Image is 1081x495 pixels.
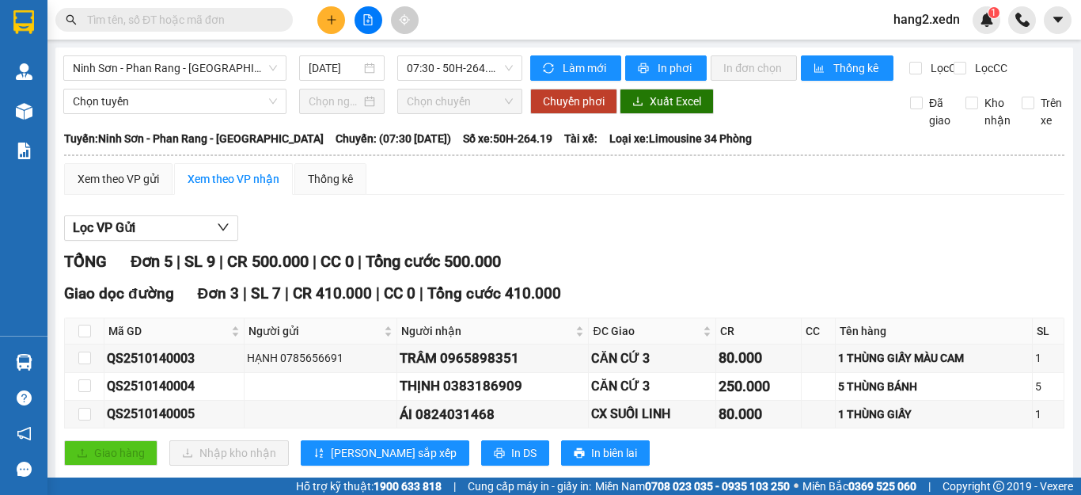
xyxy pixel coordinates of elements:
[511,444,537,462] span: In DS
[802,318,836,345] th: CC
[650,93,701,110] span: Xuất Excel
[468,478,591,495] span: Cung cấp máy in - giấy in:
[969,59,1010,77] span: Lọc CC
[564,130,597,147] span: Tài xế:
[838,406,1030,423] div: 1 THÙNG GIẤY
[625,55,707,81] button: printerIn phơi
[309,93,361,110] input: Chọn ngày
[593,322,699,340] span: ĐC Giao
[308,170,353,188] div: Thống kê
[923,94,957,129] span: Đã giao
[16,354,32,371] img: warehouse-icon
[247,349,394,367] div: HẠNH 0785656691
[184,252,215,271] span: SL 9
[104,373,245,401] td: QS2510140004
[296,478,442,495] span: Hỗ trợ kỹ thuật:
[400,404,586,425] div: ÁI 0824031468
[638,63,651,75] span: printer
[248,322,381,340] span: Người gửi
[419,284,423,303] span: |
[104,345,245,372] td: QS2510140003
[1033,318,1064,345] th: SL
[609,130,752,147] span: Loại xe: Limousine 34 Phòng
[848,480,916,493] strong: 0369 525 060
[658,59,694,77] span: In phơi
[374,480,442,493] strong: 1900 633 818
[1044,6,1072,34] button: caret-down
[64,132,324,145] b: Tuyến: Ninh Sơn - Phan Rang - [GEOGRAPHIC_DATA]
[107,348,241,368] div: QS2510140003
[331,444,457,462] span: [PERSON_NAME] sắp xếp
[407,56,513,80] span: 07:30 - 50H-264.19
[355,6,382,34] button: file-add
[563,59,609,77] span: Làm mới
[1035,406,1061,423] div: 1
[321,252,354,271] span: CC 0
[427,284,561,303] span: Tổng cước 410.000
[591,444,637,462] span: In biên lai
[107,376,241,396] div: QS2510140004
[73,89,277,113] span: Chọn tuyến
[530,55,621,81] button: syncLàm mới
[400,375,586,397] div: THỊNH 0383186909
[494,447,505,460] span: printer
[595,478,790,495] span: Miền Nam
[716,318,802,345] th: CR
[924,59,965,77] span: Lọc CR
[309,59,361,77] input: 14/10/2025
[645,480,790,493] strong: 0708 023 035 - 0935 103 250
[73,56,277,80] span: Ninh Sơn - Phan Rang - Sài Gòn
[453,478,456,495] span: |
[107,404,241,424] div: QS2510140005
[66,14,77,25] span: search
[358,252,362,271] span: |
[463,130,552,147] span: Số xe: 50H-264.19
[399,14,410,25] span: aim
[719,403,798,425] div: 80.000
[814,63,827,75] span: bar-chart
[217,221,229,234] span: down
[574,447,585,460] span: printer
[1034,94,1068,129] span: Trên xe
[881,10,973,29] span: hang2.xedn
[64,252,107,271] span: TỔNG
[313,252,317,271] span: |
[591,348,712,368] div: CĂN CỨ 3
[104,401,245,428] td: QS2510140005
[317,6,345,34] button: plus
[362,14,374,25] span: file-add
[17,390,32,406] span: question-circle
[801,55,893,81] button: bar-chartThống kê
[591,376,712,396] div: CĂN CỨ 3
[64,284,174,303] span: Giao dọc đường
[928,478,931,495] span: |
[251,284,281,303] span: SL 7
[64,215,238,241] button: Lọc VP Gửi
[1051,13,1065,27] span: caret-down
[838,378,1030,395] div: 5 THÙNG BÁNH
[1035,378,1061,395] div: 5
[802,478,916,495] span: Miền Bắc
[719,375,798,398] div: 250.000
[73,218,135,238] span: Lọc VP Gửi
[227,252,309,271] span: CR 500.000
[16,103,32,120] img: warehouse-icon
[285,284,289,303] span: |
[794,483,798,489] span: ⚪️
[543,63,556,75] span: sync
[719,347,798,369] div: 80.000
[400,348,586,369] div: TRÂM 0965898351
[530,89,617,114] button: Chuyển phơi
[391,6,419,34] button: aim
[833,59,881,77] span: Thống kê
[991,7,996,18] span: 1
[326,14,337,25] span: plus
[401,322,573,340] span: Người nhận
[131,252,173,271] span: Đơn 5
[591,404,712,424] div: CX SUỐI LINH
[108,322,228,340] span: Mã GD
[384,284,415,303] span: CC 0
[17,426,32,441] span: notification
[632,96,643,109] span: download
[978,94,1017,129] span: Kho nhận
